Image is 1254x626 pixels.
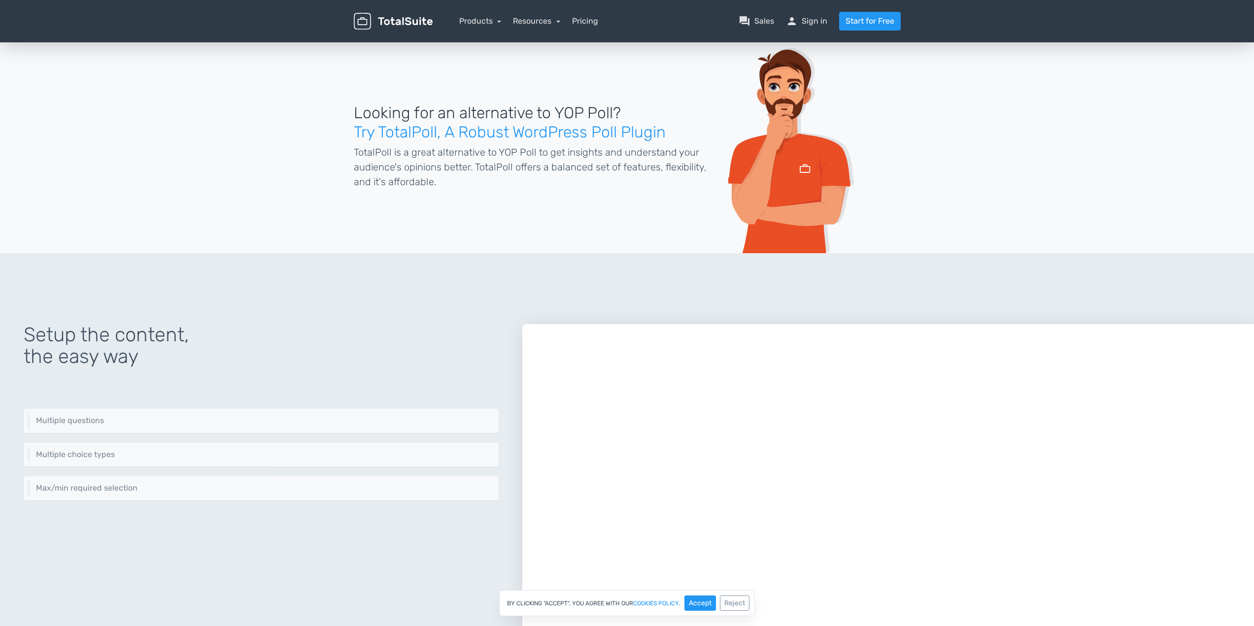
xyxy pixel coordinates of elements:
p: Add one or more questions as you need. [36,425,491,426]
div: By clicking "Accept", you agree with our . [499,590,755,616]
img: TotalSuite for WordPress [354,13,433,30]
a: Resources [513,16,560,26]
button: Accept [684,595,716,611]
h6: Multiple questions [36,416,491,425]
a: Start for Free [839,12,901,31]
span: person [786,15,798,27]
h6: Max/min required selection [36,484,491,493]
h1: Setup the content, the easy way [24,324,499,367]
span: Looking for an alternative to YOP Poll? [354,104,621,122]
a: Pricing [572,15,598,27]
a: personSign in [786,15,827,27]
p: TotalPoll is a great alternative to YOP Poll to get insights and understand your audience's opini... [354,145,713,189]
img: Looking for an alternative to YOP Poll [728,48,854,253]
h1: Try TotalPoll, A Robust WordPress Poll Plugin [354,104,713,141]
a: question_answerSales [739,15,774,27]
h6: Multiple choice types [36,450,491,459]
a: Products [459,16,502,26]
span: question_answer [739,15,750,27]
button: Reject [720,595,749,611]
a: cookies policy [633,600,679,606]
